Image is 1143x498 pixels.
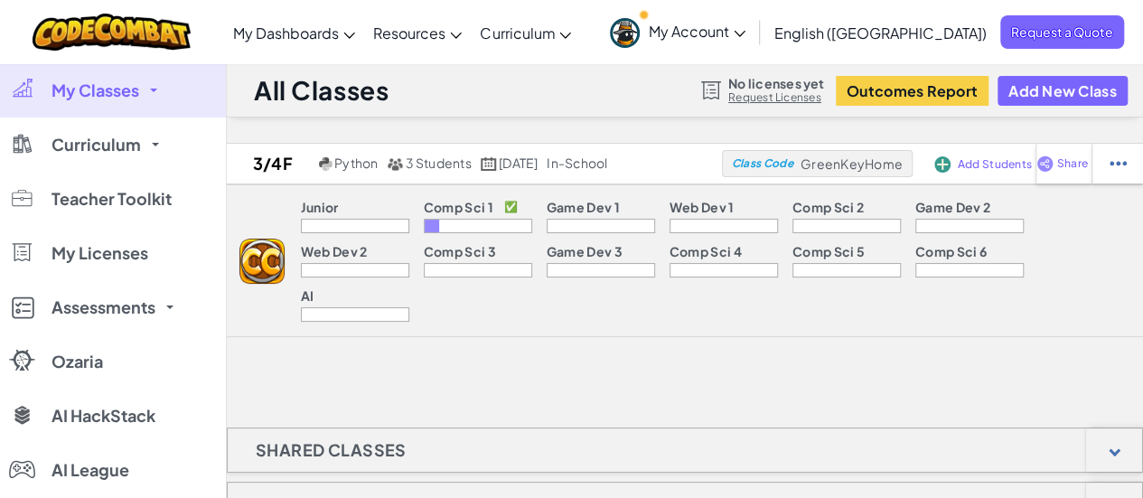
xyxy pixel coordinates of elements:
p: Comp Sci 3 [424,244,496,258]
span: AI HackStack [52,408,155,424]
a: Request a Quote [1000,15,1124,49]
img: MultipleUsers.png [387,157,403,171]
p: ✅ [504,200,518,214]
span: Curriculum [480,23,555,42]
img: IconAddStudents.svg [934,156,951,173]
span: Python [334,155,378,171]
h2: 3/4F [226,150,315,177]
span: My Classes [52,82,139,99]
span: Teacher Toolkit [52,191,172,207]
img: logo [239,239,285,284]
p: Comp Sci 5 [792,244,865,258]
span: AI League [52,462,129,478]
a: English ([GEOGRAPHIC_DATA]) [765,8,996,57]
a: Resources [364,8,471,57]
span: 3 Students [405,155,471,171]
span: Share [1057,158,1088,169]
span: Assessments [52,299,155,315]
span: My Licenses [52,245,148,261]
span: Resources [373,23,445,42]
span: Class Code [731,158,792,169]
span: Curriculum [52,136,141,153]
span: No licenses yet [728,76,824,90]
p: Junior [301,200,339,214]
img: IconShare_Purple.svg [1036,155,1054,172]
span: My Dashboards [233,23,339,42]
h1: Shared Classes [228,428,435,473]
img: calendar.svg [481,157,497,171]
p: Comp Sci 2 [792,200,864,214]
a: Curriculum [471,8,580,57]
p: Game Dev 3 [547,244,623,258]
p: Comp Sci 1 [424,200,493,214]
p: Game Dev 2 [915,200,990,214]
a: My Dashboards [224,8,364,57]
span: Add Students [958,159,1032,170]
p: AI [301,288,314,303]
img: avatar [610,18,640,48]
span: English ([GEOGRAPHIC_DATA]) [774,23,987,42]
img: python.png [319,157,333,171]
button: Add New Class [998,76,1128,106]
h1: All Classes [254,73,389,108]
span: [DATE] [499,155,538,171]
a: 3/4F Python 3 Students [DATE] in-school [226,150,722,177]
p: Web Dev 2 [301,244,368,258]
button: Outcomes Report [836,76,988,106]
a: Request Licenses [728,90,824,105]
div: in-school [547,155,607,172]
p: Web Dev 1 [670,200,735,214]
img: CodeCombat logo [33,14,191,51]
span: My Account [649,22,745,41]
span: Ozaria [52,353,103,370]
img: IconStudentEllipsis.svg [1110,155,1127,172]
span: GreenKeyHome [801,155,903,172]
a: My Account [601,4,754,61]
p: Game Dev 1 [547,200,620,214]
p: Comp Sci 6 [915,244,987,258]
p: Comp Sci 4 [670,244,742,258]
